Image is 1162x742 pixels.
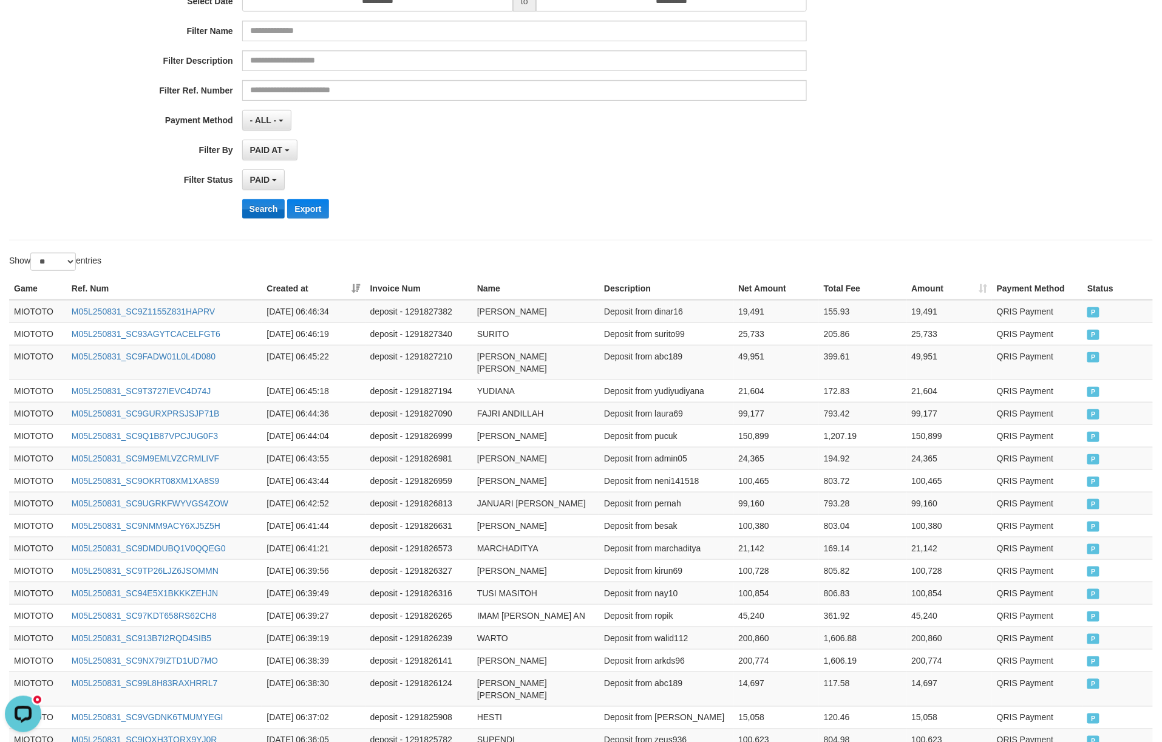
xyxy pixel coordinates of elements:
a: M05L250831_SC99L8H83RAXHRRL7 [72,678,218,688]
td: 49,951 [907,345,993,380]
td: 99,177 [733,402,819,424]
th: Invoice Num [365,277,472,300]
td: 100,854 [907,582,993,604]
td: 172.83 [819,380,907,402]
td: 100,380 [733,514,819,537]
button: Export [287,199,328,219]
span: PAID [1087,499,1099,509]
td: [PERSON_NAME] [472,447,599,469]
td: [DATE] 06:44:04 [262,424,365,447]
td: deposit - 1291827340 [365,322,472,345]
td: MIOTOTO [9,559,67,582]
td: deposit - 1291827090 [365,402,472,424]
a: M05L250831_SC93AGYTCACELFGT6 [72,329,220,339]
td: 1,606.19 [819,649,907,672]
td: 361.92 [819,604,907,627]
td: 15,058 [907,706,993,729]
td: [DATE] 06:39:27 [262,604,365,627]
button: Open LiveChat chat widget [5,5,41,41]
td: [DATE] 06:38:30 [262,672,365,706]
td: 45,240 [907,604,993,627]
td: MIOTOTO [9,627,67,649]
td: QRIS Payment [992,706,1082,729]
td: QRIS Payment [992,345,1082,380]
td: MIOTOTO [9,492,67,514]
td: deposit - 1291826959 [365,469,472,492]
td: [PERSON_NAME] [472,424,599,447]
span: PAID [1087,477,1099,487]
td: deposit - 1291826981 [365,447,472,469]
td: [DATE] 06:42:52 [262,492,365,514]
td: WARTO [472,627,599,649]
td: [PERSON_NAME] [472,469,599,492]
td: Deposit from ropik [599,604,733,627]
td: [DATE] 06:46:34 [262,300,365,323]
td: deposit - 1291825908 [365,706,472,729]
td: 100,380 [907,514,993,537]
label: Show entries [9,253,101,271]
span: PAID [1087,409,1099,420]
div: new message indicator [32,3,43,15]
button: PAID [242,169,285,190]
td: IMAM [PERSON_NAME] AN [472,604,599,627]
td: deposit - 1291827382 [365,300,472,323]
td: 24,365 [907,447,993,469]
a: M05L250831_SC9T3727IEVC4D74J [72,386,211,396]
td: QRIS Payment [992,469,1082,492]
td: Deposit from neni141518 [599,469,733,492]
span: PAID [1087,432,1099,442]
td: deposit - 1291826239 [365,627,472,649]
td: deposit - 1291826316 [365,582,472,604]
td: MIOTOTO [9,424,67,447]
th: Net Amount [733,277,819,300]
td: MIOTOTO [9,649,67,672]
a: M05L250831_SC913B7I2RQD4SIB5 [72,633,211,643]
td: [DATE] 06:45:18 [262,380,365,402]
td: QRIS Payment [992,604,1082,627]
td: deposit - 1291826813 [365,492,472,514]
td: [PERSON_NAME] [472,514,599,537]
td: deposit - 1291826573 [365,537,472,559]
td: TUSI MASITOH [472,582,599,604]
td: 100,728 [733,559,819,582]
td: MIOTOTO [9,447,67,469]
td: 200,774 [907,649,993,672]
td: QRIS Payment [992,402,1082,424]
span: PAID AT [250,145,282,155]
span: PAID [1087,611,1099,622]
td: FAJRI ANDILLAH [472,402,599,424]
a: M05L250831_SC9VGDNK6TMUMYEGI [72,713,223,723]
td: 120.46 [819,706,907,729]
span: PAID [1087,713,1099,724]
td: [DATE] 06:37:02 [262,706,365,729]
td: 155.93 [819,300,907,323]
span: PAID [1087,589,1099,599]
td: QRIS Payment [992,649,1082,672]
button: - ALL - [242,110,291,131]
td: 99,177 [907,402,993,424]
a: M05L250831_SC94E5X1BKKKZEHJN [72,588,218,598]
td: 99,160 [907,492,993,514]
a: M05L250831_SC9Q1B87VPCJUG0F3 [72,431,218,441]
td: 19,491 [733,300,819,323]
td: HESTI [472,706,599,729]
select: Showentries [30,253,76,271]
td: Deposit from nay10 [599,582,733,604]
th: Game [9,277,67,300]
td: 21,142 [733,537,819,559]
td: 15,058 [733,706,819,729]
td: 117.58 [819,672,907,706]
td: Deposit from surito99 [599,322,733,345]
td: QRIS Payment [992,627,1082,649]
td: 24,365 [733,447,819,469]
button: PAID AT [242,140,297,160]
td: Deposit from [PERSON_NAME] [599,706,733,729]
td: 803.04 [819,514,907,537]
td: MIOTOTO [9,672,67,706]
td: MIOTOTO [9,537,67,559]
td: [DATE] 06:46:19 [262,322,365,345]
td: deposit - 1291826631 [365,514,472,537]
td: MIOTOTO [9,604,67,627]
td: 150,899 [733,424,819,447]
td: 803.72 [819,469,907,492]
